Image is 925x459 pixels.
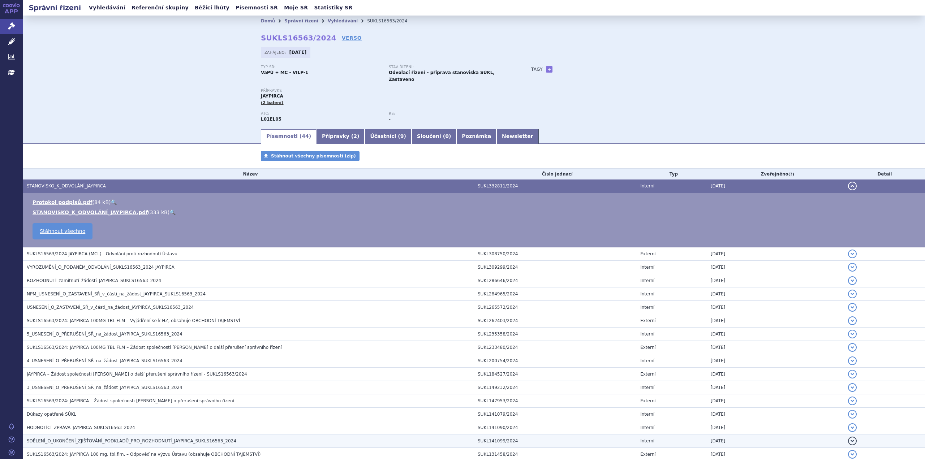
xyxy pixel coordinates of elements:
span: 333 kB [150,209,168,215]
a: Newsletter [496,129,539,144]
span: 2 [353,133,357,139]
a: Běžící lhůty [193,3,232,13]
button: detail [848,182,857,190]
th: Typ [637,169,707,179]
a: STANOVISKO_K_ODVOLÁNÍ_JAYPIRCA.pdf [33,209,148,215]
th: Název [23,169,474,179]
a: Protokol podpisů.pdf [33,199,92,205]
p: Přípravky: [261,88,517,93]
button: detail [848,370,857,378]
span: (2 balení) [261,100,284,105]
td: SUKL200754/2024 [474,354,637,368]
td: SUKL233480/2024 [474,341,637,354]
a: Referenční skupiny [129,3,191,13]
a: Domů [261,18,275,23]
a: Statistiky SŘ [312,3,354,13]
span: SUKLS16563/2024: JAYPIRCA 100MG TBL FLM – Vyjádření se k HZ, obsahuje OBCHODNÍ TAJEMSTVÍ [27,318,240,323]
p: Stav řízení: [389,65,509,69]
button: detail [848,450,857,459]
span: 44 [302,133,309,139]
td: SUKL149232/2024 [474,381,637,394]
a: Vyhledávání [328,18,358,23]
span: Externí [640,372,655,377]
button: detail [848,316,857,325]
td: [DATE] [707,261,844,274]
span: 3_USNESENÍ_O_PŘERUŠENÍ_SŘ_na_žádost_JAYPIRCA_SUKLS16563_2024 [27,385,182,390]
span: Interní [640,291,654,296]
td: [DATE] [707,247,844,261]
td: [DATE] [707,368,844,381]
a: VERSO [342,34,362,42]
a: Stáhnout všechny písemnosti (zip) [261,151,360,161]
td: [DATE] [707,328,844,341]
a: Poznámka [456,129,496,144]
span: SUKLS16563/2024 JAYPIRCA (MCL) - Odvolání proti rozhodnutí Ústavu [27,251,177,256]
td: SUKL332811/2024 [474,179,637,193]
td: SUKL284965/2024 [474,287,637,301]
strong: VaPÚ + MC - VILP-1 [261,70,308,75]
span: SUKLS16563/2024: JAYPIRCA 100MG TBL FLM – Žádost společnosti Eli Lilly o další přerušení správníh... [27,345,282,350]
span: Interní [640,278,654,283]
a: 🔍 [111,199,117,205]
a: Moje SŘ [282,3,310,13]
span: SDĚLENÍ_O_UKONČENÍ_ZJIŠŤOVÁNÍ_PODKLADŮ_PRO_ROZHODNUTÍ_JAYPIRCA_SUKLS16563_2024 [27,438,236,443]
button: detail [848,330,857,338]
button: detail [848,410,857,419]
td: [DATE] [707,314,844,328]
strong: Odvolací řízení – příprava stanoviska SÚKL, Zastaveno [389,70,495,82]
span: NPM_USNESENÍ_O_ZASTAVENÍ_SŘ_v_části_na_žádost_JAYPIRCA_SUKLS16563_2024 [27,291,206,296]
span: HODNOTÍCÍ_ZPRÁVA_JAYPIRCA_SUKLS16563_2024 [27,425,135,430]
span: JAYPIRCA [261,94,283,99]
button: detail [848,383,857,392]
p: RS: [389,112,509,116]
th: Číslo jednací [474,169,637,179]
td: [DATE] [707,354,844,368]
strong: - [389,117,391,122]
span: Externí [640,318,655,323]
p: Typ SŘ: [261,65,382,69]
td: [DATE] [707,179,844,193]
span: 5_USNESENÍ_O_PŘERUŠENÍ_SŘ_na_žádost_JAYPIRCA_SUKLS16563_2024 [27,332,182,337]
a: + [546,66,552,73]
span: ROZHODNUTÍ_zamítnutí_žádosti_JAYPIRCA_SUKLS16563_2024 [27,278,161,283]
button: detail [848,250,857,258]
strong: [DATE] [289,50,307,55]
span: SUKLS16563/2024: JAYPIRCA – Žádost společnosti Eli Lilly o přerušení správního řízení [27,398,234,403]
span: Interní [640,425,654,430]
button: detail [848,437,857,445]
strong: PIRTOBRUTINIB [261,117,281,122]
span: Důkazy opatřené SÚKL [27,412,76,417]
span: Interní [640,385,654,390]
span: 4_USNESENÍ_O_PŘERUŠENÍ_SŘ_na_žádost_JAYPIRCA_SUKLS16563_2024 [27,358,182,363]
li: SUKLS16563/2024 [367,16,417,26]
a: 🔍 [169,209,176,215]
span: Stáhnout všechny písemnosti (zip) [271,153,356,159]
td: SUKL309299/2024 [474,261,637,274]
button: detail [848,397,857,405]
td: SUKL141099/2024 [474,434,637,448]
span: 0 [445,133,449,139]
td: [DATE] [707,421,844,434]
span: Interní [640,332,654,337]
p: ATC: [261,112,382,116]
td: SUKL184527/2024 [474,368,637,381]
button: detail [848,276,857,285]
a: Sloučení (0) [412,129,456,144]
h3: Tagy [531,65,543,74]
button: detail [848,343,857,352]
span: VYROZUMĚNÍ_O_PODANÉM_ODVOLÁNÍ_SUKLS16563_2024 JAYPIRCA [27,265,175,270]
span: 84 kB [94,199,109,205]
a: Přípravky (2) [317,129,365,144]
a: Stáhnout všechno [33,223,92,239]
span: Interní [640,305,654,310]
a: Písemnosti (44) [261,129,317,144]
td: SUKL141090/2024 [474,421,637,434]
td: [DATE] [707,381,844,394]
a: Vyhledávání [87,3,128,13]
span: Externí [640,452,655,457]
a: Písemnosti SŘ [233,3,280,13]
td: [DATE] [707,287,844,301]
span: STANOVISKO_K_ODVOLÁNÍ_JAYPIRCA [27,183,106,189]
li: ( ) [33,199,918,206]
button: detail [848,356,857,365]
